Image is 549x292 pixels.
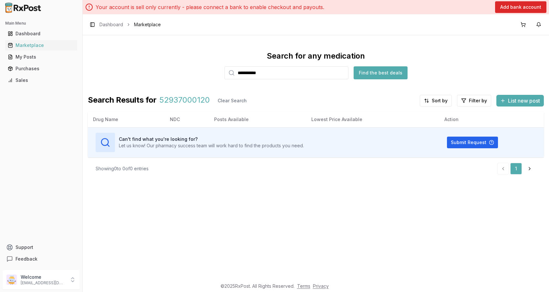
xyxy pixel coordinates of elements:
a: Dashboard [99,21,123,28]
button: Find the best deals [354,66,408,79]
th: Posts Available [209,112,306,127]
span: Sort by [432,97,448,104]
div: Dashboard [8,30,75,37]
p: Your account is sell only currently - please connect a bank to enable checkout and payouts. [96,3,324,11]
a: Purchases [5,63,77,74]
button: Filter by [457,95,491,107]
button: Add bank account [495,1,546,13]
div: My Posts [8,54,75,60]
button: Feedback [3,253,80,265]
span: Filter by [469,97,487,104]
button: List new post [496,95,544,107]
nav: pagination [497,163,536,174]
th: Drug Name [88,112,165,127]
p: Let us know! Our pharmacy success team will work hard to find the products you need. [119,142,304,149]
img: User avatar [6,275,17,285]
a: Dashboard [5,28,77,39]
button: Marketplace [3,40,80,51]
a: Sales [5,74,77,86]
a: Marketplace [5,39,77,51]
div: Purchases [8,65,75,72]
button: Dashboard [3,28,80,39]
a: Terms [297,283,310,289]
nav: breadcrumb [99,21,161,28]
span: Marketplace [134,21,161,28]
h3: Can't find what you're looking for? [119,136,304,142]
button: Sales [3,75,80,85]
a: Privacy [313,283,329,289]
div: Marketplace [8,42,75,49]
button: Sort by [420,95,452,107]
a: Go to next page [523,163,536,174]
th: NDC [165,112,209,127]
div: Sales [8,77,75,84]
a: List new post [496,98,544,105]
th: Lowest Price Available [306,112,439,127]
img: RxPost Logo [3,3,44,13]
h2: Main Menu [5,21,77,26]
p: Welcome [21,274,66,280]
span: Search Results for [88,95,157,107]
a: 1 [510,163,522,174]
span: 52937000120 [159,95,210,107]
button: Clear Search [212,95,252,107]
button: Submit Request [447,137,498,148]
a: My Posts [5,51,77,63]
div: Showing 0 to 0 of 0 entries [96,165,149,172]
button: Support [3,241,80,253]
p: [EMAIL_ADDRESS][DOMAIN_NAME] [21,280,66,286]
span: Feedback [16,256,37,262]
button: My Posts [3,52,80,62]
div: Search for any medication [267,51,365,61]
span: List new post [508,97,540,105]
th: Action [439,112,544,127]
button: Purchases [3,63,80,74]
